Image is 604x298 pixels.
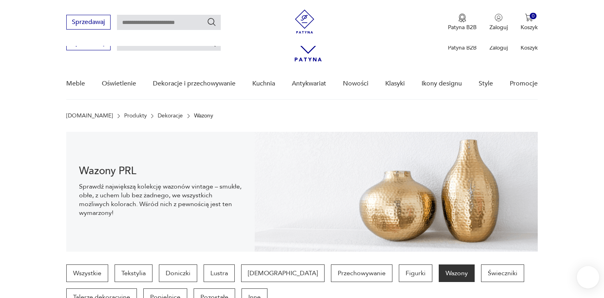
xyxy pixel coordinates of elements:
a: Style [479,68,493,99]
a: Oświetlenie [102,68,136,99]
img: Wazony vintage [255,132,537,252]
img: Patyna - sklep z meblami i dekoracjami vintage [293,10,317,34]
p: Koszyk [521,24,538,31]
button: Sprzedawaj [66,15,111,30]
a: Klasyki [385,68,405,99]
a: Doniczki [159,264,197,282]
p: Zaloguj [489,24,508,31]
a: Przechowywanie [331,264,392,282]
button: Patyna B2B [448,14,477,31]
a: Lustra [204,264,235,282]
a: Sprzedawaj [66,41,111,46]
a: Wazony [439,264,475,282]
button: Szukaj [207,17,216,27]
h1: Wazony PRL [79,166,242,176]
button: 0Koszyk [521,14,538,31]
a: Figurki [399,264,432,282]
a: [DOMAIN_NAME] [66,113,113,119]
p: Patyna B2B [448,24,477,31]
a: Świeczniki [481,264,524,282]
a: Wszystkie [66,264,108,282]
a: Kuchnia [252,68,275,99]
button: Zaloguj [489,14,508,31]
a: Antykwariat [292,68,326,99]
p: Wazony [194,113,213,119]
p: Sprawdź największą kolekcję wazonów vintage – smukłe, obłe, z uchem lub bez żadnego, we wszystkic... [79,182,242,217]
a: Ikony designu [422,68,462,99]
iframe: Smartsupp widget button [577,266,599,288]
p: Koszyk [521,44,538,52]
a: Tekstylia [115,264,152,282]
a: Ikona medaluPatyna B2B [448,14,477,31]
a: [DEMOGRAPHIC_DATA] [241,264,325,282]
img: Ikona medalu [458,14,466,22]
a: Produkty [124,113,147,119]
a: Meble [66,68,85,99]
a: Promocje [510,68,538,99]
div: 0 [530,13,537,20]
a: Nowości [343,68,368,99]
img: Ikona koszyka [525,14,533,22]
a: Dekoracje i przechowywanie [153,68,236,99]
a: Dekoracje [158,113,183,119]
p: Zaloguj [489,44,508,52]
a: Sprzedawaj [66,20,111,26]
img: Ikonka użytkownika [495,14,503,22]
p: Patyna B2B [448,44,477,52]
